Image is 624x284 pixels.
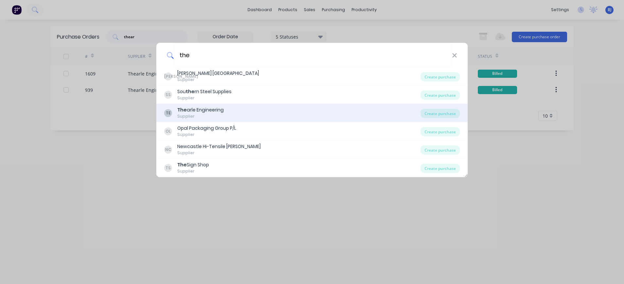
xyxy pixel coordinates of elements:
[177,161,187,168] b: The
[421,91,460,100] div: Create purchase
[421,145,460,155] div: Create purchase
[186,88,195,95] b: the
[177,107,187,113] b: The
[174,43,452,67] input: Enter a supplier name to create a new order...
[177,168,209,174] div: Supplier
[177,88,232,95] div: Sou rn Steel Supplies
[421,127,460,136] div: Create purchase
[177,70,259,77] div: [PERSON_NAME] [GEOGRAPHIC_DATA]
[177,161,209,168] div: Sign Shop
[164,127,172,135] div: OL
[164,73,172,80] div: [PERSON_NAME]
[177,150,261,156] div: Supplier
[164,91,172,99] div: SS
[164,109,172,117] div: TE
[177,125,236,132] div: Opal Packaging Group P/L
[164,164,172,172] div: TS
[421,164,460,173] div: Create purchase
[177,143,261,150] div: Newcastle Hi-Tensile [PERSON_NAME]
[421,109,460,118] div: Create purchase
[177,132,236,138] div: Supplier
[164,146,172,154] div: NC
[177,113,224,119] div: Supplier
[177,107,224,113] div: arle Engineering
[421,72,460,81] div: Create purchase
[177,95,232,101] div: Supplier
[177,77,259,83] div: Supplier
